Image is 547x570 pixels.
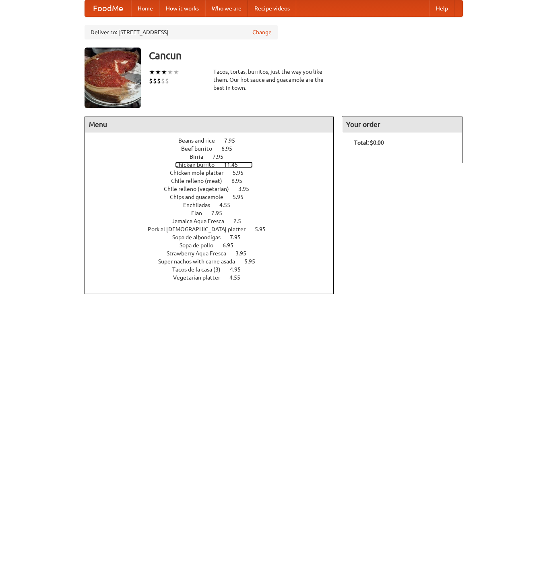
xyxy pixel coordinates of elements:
span: 3.95 [235,250,254,257]
span: 11.45 [224,162,246,168]
span: Beans and rice [178,137,223,144]
a: Chicken burrito 11.45 [175,162,253,168]
img: angular.jpg [85,48,141,108]
span: Sopa de pollo [180,242,221,249]
a: Enchiladas 4.55 [183,202,245,208]
span: 3.95 [238,186,257,192]
span: 5.95 [255,226,274,232]
a: Birria 7.95 [190,153,238,160]
a: Sopa de pollo 6.95 [180,242,248,249]
span: 7.95 [211,210,230,216]
span: 7.95 [224,137,243,144]
span: Strawberry Aqua Fresca [167,250,234,257]
span: Chicken mole platter [170,170,231,176]
a: Beef burrito 6.95 [181,145,247,152]
a: Vegetarian platter 4.55 [173,274,255,281]
li: $ [157,77,161,85]
span: 2.5 [233,218,249,224]
span: 5.95 [233,170,252,176]
li: ★ [149,68,155,77]
span: Chicken burrito [175,162,223,168]
li: $ [153,77,157,85]
li: ★ [161,68,167,77]
h4: Your order [342,116,462,133]
div: Deliver to: [STREET_ADDRESS] [85,25,278,39]
a: Flan 7.95 [191,210,237,216]
div: Tacos, tortas, burritos, just the way you like them. Our hot sauce and guacamole are the best in ... [213,68,334,92]
a: Home [131,0,159,17]
span: Chile relleno (meat) [171,178,230,184]
a: FoodMe [85,0,131,17]
a: Help [429,0,454,17]
li: ★ [155,68,161,77]
li: $ [161,77,165,85]
a: Chips and guacamole 5.95 [170,194,258,200]
span: 4.95 [230,266,249,273]
b: Total: $0.00 [354,139,384,146]
h3: Cancun [149,48,463,64]
span: Super nachos with carne asada [158,258,243,265]
a: Recipe videos [248,0,296,17]
a: Super nachos with carne asada 5.95 [158,258,270,265]
span: Tacos de la casa (3) [172,266,229,273]
span: Jamaica Aqua Fresca [172,218,232,224]
span: 5.95 [233,194,252,200]
a: Tacos de la casa (3) 4.95 [172,266,256,273]
a: Chile relleno (vegetarian) 3.95 [164,186,264,192]
span: 7.95 [230,234,249,240]
a: Change [252,28,272,36]
a: Strawberry Aqua Fresca 3.95 [167,250,261,257]
span: Enchiladas [183,202,218,208]
span: Birria [190,153,211,160]
span: Chips and guacamole [170,194,231,200]
a: Beans and rice 7.95 [178,137,250,144]
a: How it works [159,0,205,17]
span: 4.55 [229,274,248,281]
span: Beef burrito [181,145,220,152]
a: Who we are [205,0,248,17]
span: Vegetarian platter [173,274,228,281]
span: Flan [191,210,210,216]
li: $ [149,77,153,85]
a: Pork al [DEMOGRAPHIC_DATA] platter 5.95 [148,226,281,232]
span: 6.95 [221,145,240,152]
li: ★ [167,68,173,77]
li: $ [165,77,169,85]
span: Pork al [DEMOGRAPHIC_DATA] platter [148,226,254,232]
li: ★ [173,68,179,77]
span: 6.95 [223,242,242,249]
a: Sopa de albondigas 7.95 [172,234,256,240]
span: 7.95 [213,153,231,160]
a: Chile relleno (meat) 6.95 [171,178,257,184]
a: Jamaica Aqua Fresca 2.5 [172,218,256,224]
span: Chile relleno (vegetarian) [164,186,237,192]
span: 5.95 [244,258,263,265]
a: Chicken mole platter 5.95 [170,170,258,176]
h4: Menu [85,116,334,133]
span: Sopa de albondigas [172,234,229,240]
span: 4.55 [219,202,238,208]
span: 6.95 [231,178,250,184]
